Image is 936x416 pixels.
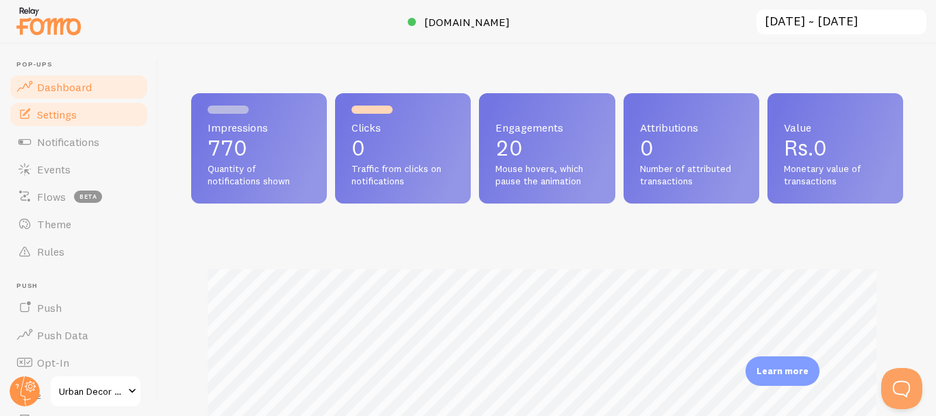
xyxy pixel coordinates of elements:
[495,137,598,159] p: 20
[14,3,83,38] img: fomo-relay-logo-orange.svg
[495,122,598,133] span: Engagements
[8,156,149,183] a: Events
[8,349,149,376] a: Opt-In
[59,383,124,400] span: Urban Decor Store
[784,134,827,161] span: Rs.0
[640,163,743,187] span: Number of attributed transactions
[746,356,820,386] div: Learn more
[37,135,99,149] span: Notifications
[16,60,149,69] span: Pop-ups
[640,137,743,159] p: 0
[640,122,743,133] span: Attributions
[37,217,71,231] span: Theme
[352,137,454,159] p: 0
[784,122,887,133] span: Value
[208,122,310,133] span: Impressions
[352,163,454,187] span: Traffic from clicks on notifications
[8,238,149,265] a: Rules
[881,368,922,409] iframe: Help Scout Beacon - Open
[784,163,887,187] span: Monetary value of transactions
[756,365,809,378] p: Learn more
[8,101,149,128] a: Settings
[37,245,64,258] span: Rules
[8,73,149,101] a: Dashboard
[16,282,149,291] span: Push
[37,301,62,315] span: Push
[37,162,71,176] span: Events
[37,190,66,204] span: Flows
[8,210,149,238] a: Theme
[8,321,149,349] a: Push Data
[74,191,102,203] span: beta
[49,375,142,408] a: Urban Decor Store
[37,356,69,369] span: Opt-In
[8,294,149,321] a: Push
[8,183,149,210] a: Flows beta
[37,80,92,94] span: Dashboard
[208,163,310,187] span: Quantity of notifications shown
[208,137,310,159] p: 770
[8,128,149,156] a: Notifications
[37,328,88,342] span: Push Data
[352,122,454,133] span: Clicks
[495,163,598,187] span: Mouse hovers, which pause the animation
[37,108,77,121] span: Settings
